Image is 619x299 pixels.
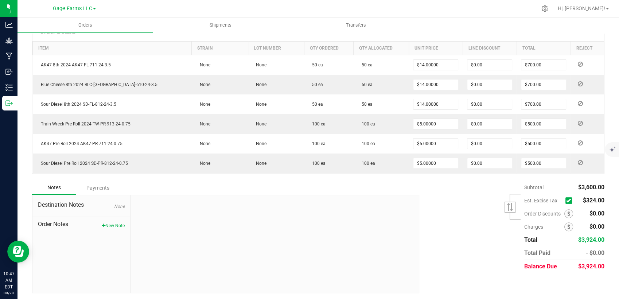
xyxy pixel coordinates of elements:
[53,5,92,12] span: Gage Farms LLC
[196,62,210,67] span: None
[38,220,125,229] span: Order Notes
[37,121,131,127] span: Train Wreck Pre Roll 2024 TW-PR-913-24-0.75
[413,99,458,109] input: 0
[288,18,424,33] a: Transfers
[76,181,120,194] div: Payments
[575,82,586,86] span: Reject Inventory
[37,102,116,107] span: Sour Diesel 8th 2024 SD-FL-812-24-3.5
[467,158,512,168] input: 0
[196,102,210,107] span: None
[521,139,566,149] input: 0
[37,82,157,87] span: Blue Cheese 8th 2024 BLC-[GEOGRAPHIC_DATA]-610-24-3.5
[32,181,76,195] div: Notes
[467,119,512,129] input: 0
[463,42,517,55] th: Line Discount
[575,62,586,66] span: Reject Inventory
[521,60,566,70] input: 0
[358,141,375,146] span: 100 ea
[524,236,537,243] span: Total
[524,249,550,256] span: Total Paid
[196,82,210,87] span: None
[413,158,458,168] input: 0
[252,141,266,146] span: None
[540,5,549,12] div: Manage settings
[5,37,13,44] inline-svg: Grow
[5,21,13,28] inline-svg: Analytics
[7,241,29,263] iframe: Resource center
[308,161,326,166] span: 100 ea
[413,139,458,149] input: 0
[467,139,512,149] input: 0
[517,42,571,55] th: Total
[308,62,323,67] span: 50 ea
[575,160,586,165] span: Reject Inventory
[248,42,304,55] th: Lot Number
[358,62,373,67] span: 50 ea
[358,161,375,166] span: 100 ea
[38,201,125,209] span: Destination Notes
[308,141,326,146] span: 100 ea
[308,82,323,87] span: 50 ea
[252,121,266,127] span: None
[589,210,604,217] span: $0.00
[521,99,566,109] input: 0
[467,79,512,90] input: 0
[571,42,604,55] th: Reject
[336,22,376,28] span: Transfers
[3,271,14,290] p: 10:47 AM EDT
[578,236,604,243] span: $3,924.00
[304,42,354,55] th: Qty Ordered
[524,185,544,190] span: Subtotal
[3,290,14,296] p: 09/28
[575,121,586,125] span: Reject Inventory
[578,263,604,270] span: $3,924.00
[358,121,375,127] span: 100 ea
[358,82,373,87] span: 50 ea
[200,22,241,28] span: Shipments
[5,53,13,60] inline-svg: Manufacturing
[524,263,557,270] span: Balance Due
[252,102,266,107] span: None
[575,101,586,106] span: Reject Inventory
[308,102,323,107] span: 50 ea
[252,82,266,87] span: None
[413,119,458,129] input: 0
[69,22,102,28] span: Orders
[37,62,111,67] span: AK47 8th 2024 AK47-FL-711-24-3.5
[37,161,128,166] span: Sour Diesel Pre Roll 2024 SD-PR-812-24-0.75
[565,196,575,206] span: Calculate excise tax
[413,60,458,70] input: 0
[583,197,604,204] span: $324.00
[102,222,125,229] button: New Note
[37,141,122,146] span: AK47 Pre Roll 2024 AK47-PR-711-24-0.75
[5,84,13,91] inline-svg: Inventory
[153,18,288,33] a: Shipments
[586,249,604,256] span: - $0.00
[524,224,564,230] span: Charges
[196,141,210,146] span: None
[5,68,13,75] inline-svg: Inbound
[521,158,566,168] input: 0
[114,204,125,209] span: None
[467,60,512,70] input: 0
[196,161,210,166] span: None
[17,18,153,33] a: Orders
[358,102,373,107] span: 50 ea
[589,223,604,230] span: $0.00
[252,161,266,166] span: None
[524,198,562,203] span: Est. Excise Tax
[558,5,605,11] span: Hi, [PERSON_NAME]!
[521,119,566,129] input: 0
[467,99,512,109] input: 0
[252,62,266,67] span: None
[575,141,586,145] span: Reject Inventory
[33,42,192,55] th: Item
[40,29,75,35] h1: Order Details
[354,42,409,55] th: Qty Allocated
[5,100,13,107] inline-svg: Outbound
[578,184,604,191] span: $3,600.00
[413,79,458,90] input: 0
[524,211,564,217] span: Order Discounts
[196,121,210,127] span: None
[409,42,463,55] th: Unit Price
